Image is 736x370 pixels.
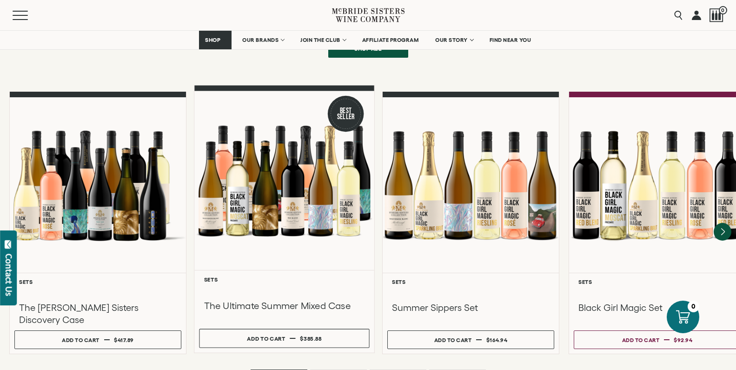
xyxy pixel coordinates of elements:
span: OUR STORY [435,37,468,43]
h3: The [PERSON_NAME] Sisters Discovery Case [19,302,177,326]
a: SHOP [199,31,232,49]
span: $164.94 [486,337,508,343]
h6: Sets [19,279,177,285]
span: OUR BRANDS [242,37,278,43]
a: AFFILIATE PROGRAM [356,31,425,49]
button: Next [714,223,731,241]
div: Contact Us [4,254,13,296]
div: Add to cart [434,333,472,347]
h6: Sets [204,276,365,282]
a: Summer Sippers Set Sets Summer Sippers Set Add to cart $164.94 [382,92,559,354]
span: SHOP [205,37,221,43]
h6: Sets [392,279,550,285]
span: $385.88 [300,336,321,342]
span: FIND NEAR YOU [490,37,531,43]
div: Add to cart [622,333,660,347]
span: $92.94 [674,337,692,343]
button: Add to cart $417.89 [14,330,181,349]
h3: The Ultimate Summer Mixed Case [204,300,365,312]
a: OUR STORY [429,31,479,49]
a: FIND NEAR YOU [484,31,537,49]
span: $417.89 [114,337,134,343]
a: McBride Sisters Full Set Sets The [PERSON_NAME] Sisters Discovery Case Add to cart $417.89 [9,92,186,354]
div: Add to cart [62,333,99,347]
span: 0 [719,6,727,14]
button: Mobile Menu Trigger [13,11,46,20]
h3: Summer Sippers Set [392,302,550,314]
button: Add to cart $385.88 [199,329,369,348]
span: AFFILIATE PROGRAM [362,37,419,43]
a: OUR BRANDS [236,31,290,49]
a: JOIN THE CLUB [294,31,351,49]
h3: Black Girl Magic Set [578,302,736,314]
span: JOIN THE CLUB [300,37,340,43]
div: Add to cart [247,331,285,345]
a: Best Seller The Ultimate Summer Mixed Case Sets The Ultimate Summer Mixed Case Add to cart $385.88 [194,85,375,353]
h6: Sets [578,279,736,285]
button: Add to cart $164.94 [387,330,554,349]
div: 0 [688,301,699,312]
